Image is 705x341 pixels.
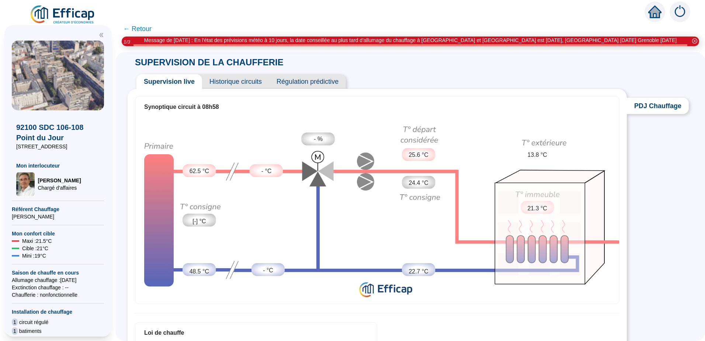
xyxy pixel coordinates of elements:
[38,184,81,192] span: Chargé d'affaires
[692,38,697,44] span: close-circle
[12,230,104,237] span: Mon confort cible
[314,135,323,144] span: - %
[22,245,48,252] span: Cible : 21 °C
[528,151,547,159] span: 13.8 °C
[22,252,46,259] span: Mini : 19 °C
[19,318,48,326] span: circuit régulé
[409,267,428,276] span: 22.7 °C
[16,162,100,169] span: Mon interlocuteur
[12,291,104,299] span: Chaufferie : non fonctionnelle
[192,217,206,226] span: [-] °C
[202,74,269,89] span: Historique circuits
[16,122,100,143] span: 92100 SDC 106-108 Point du Jour
[670,1,690,22] img: alerts
[12,308,104,316] span: Installation de chauffage
[144,37,677,44] div: Message de [DATE] : En l'état des prévisions météo à 10 jours, la date conseillée au plus tard d'...
[124,39,130,45] i: 1 / 3
[12,276,104,284] span: Allumage chauffage : [DATE]
[269,74,346,89] span: Régulation prédictive
[19,327,42,335] span: batiments
[29,4,96,25] img: efficap energie logo
[12,269,104,276] span: Saison de chauffe en cours
[409,151,428,159] span: 25.6 °C
[190,267,209,276] span: 48.5 °C
[12,206,104,213] span: Référent Chauffage
[99,32,104,38] span: double-left
[135,117,619,302] div: Synoptique
[12,284,104,291] span: Exctinction chauffage : --
[144,103,610,111] div: Synoptique circuit à 08h58
[648,5,661,18] span: home
[190,167,209,176] span: 62.5 °C
[136,74,202,89] span: Supervision live
[135,117,619,302] img: circuit-supervision.724c8d6b72cc0638e748.png
[16,172,35,196] img: Chargé d'affaires
[22,237,52,245] span: Maxi : 21.5 °C
[38,177,81,184] span: [PERSON_NAME]
[261,167,272,176] span: - °C
[12,213,104,220] span: [PERSON_NAME]
[144,328,368,337] div: Loi de chauffe
[409,179,428,187] span: 24.4 °C
[128,57,291,67] span: SUPERVISION DE LA CHAUFFERIE
[123,24,152,34] span: ← Retour
[627,98,689,114] span: PDJ Chauffage
[12,318,18,326] span: 1
[16,143,100,150] span: [STREET_ADDRESS]
[12,327,18,335] span: 1
[263,266,273,275] span: - °C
